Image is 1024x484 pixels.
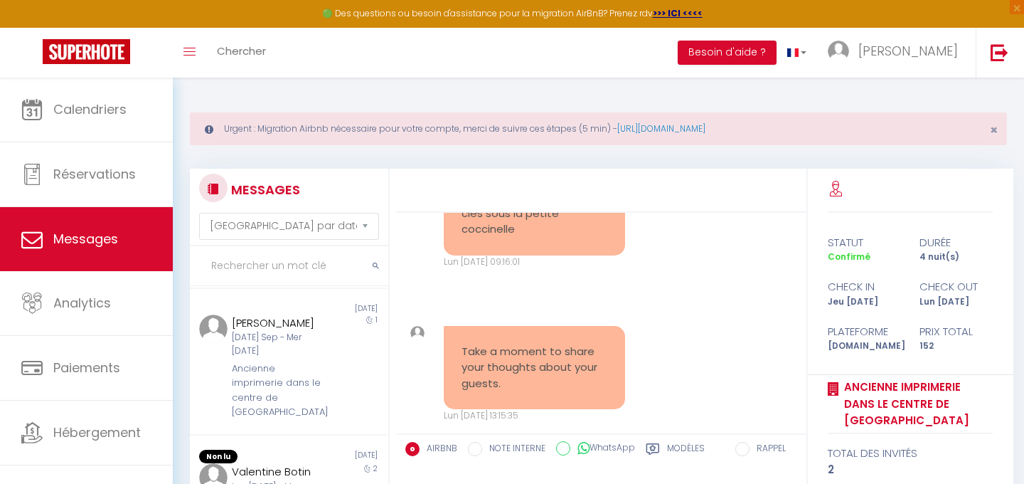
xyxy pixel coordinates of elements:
span: Chercher [217,43,266,58]
span: Non lu [199,450,238,464]
span: × [990,121,998,139]
div: [DOMAIN_NAME] [818,340,910,353]
span: 1 [375,315,378,325]
div: Lun [DATE] 13:15:35 [444,409,625,423]
label: AIRBNB [420,442,457,458]
span: Hébergement [53,423,141,441]
div: Prix total [910,323,1002,340]
a: ... [PERSON_NAME] [817,28,976,78]
div: Plateforme [818,323,910,340]
span: Paiements [53,359,120,377]
div: statut [818,234,910,251]
div: check out [910,278,1002,295]
span: [PERSON_NAME] [858,42,958,60]
div: Valentine Botin [232,463,328,480]
div: 2 [828,461,993,478]
span: Réservations [53,165,136,183]
div: Jeu [DATE] [818,295,910,309]
span: Calendriers [53,100,127,118]
div: 152 [910,340,1002,353]
div: Urgent : Migration Airbnb nécessaire pour votre compte, merci de suivre ces étapes (5 min) - [190,112,1007,145]
span: Confirmé [828,251,870,263]
img: Super Booking [43,39,130,64]
span: Analytics [53,294,111,312]
img: ... [199,315,228,343]
label: RAPPEL [750,442,786,458]
a: [URL][DOMAIN_NAME] [617,122,705,135]
a: Ancienne imprimerie dans le centre de [GEOGRAPHIC_DATA] [839,379,993,429]
div: Lun [DATE] [910,295,1002,309]
div: [DATE] [288,303,386,315]
div: [DATE] Sep - Mer [DATE] [232,331,328,358]
pre: Bonjour, j’ai [PERSON_NAME] clés sous la petite coccinelle [462,189,607,238]
pre: Take a moment to share your thoughts about your guests. [462,344,607,392]
div: check in [818,278,910,295]
div: [DATE] [288,450,386,464]
div: [PERSON_NAME] [232,315,328,332]
div: Lun [DATE] 09:16:01 [444,256,625,269]
button: Besoin d'aide ? [678,41,777,65]
div: 4 nuit(s) [910,251,1002,264]
label: WhatsApp [570,441,635,457]
input: Rechercher un mot clé [190,246,388,286]
div: Ancienne imprimerie dans le centre de [GEOGRAPHIC_DATA] [232,362,328,420]
div: total des invités [828,445,993,462]
div: durée [910,234,1002,251]
label: Modèles [667,442,705,460]
button: Close [990,124,998,137]
span: Messages [53,230,118,248]
img: logout [991,43,1008,61]
label: NOTE INTERNE [482,442,545,458]
span: 2 [373,463,378,474]
a: Chercher [206,28,277,78]
a: >>> ICI <<<< [653,7,703,19]
img: ... [410,326,425,341]
h3: MESSAGES [228,174,300,206]
img: ... [828,41,849,62]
